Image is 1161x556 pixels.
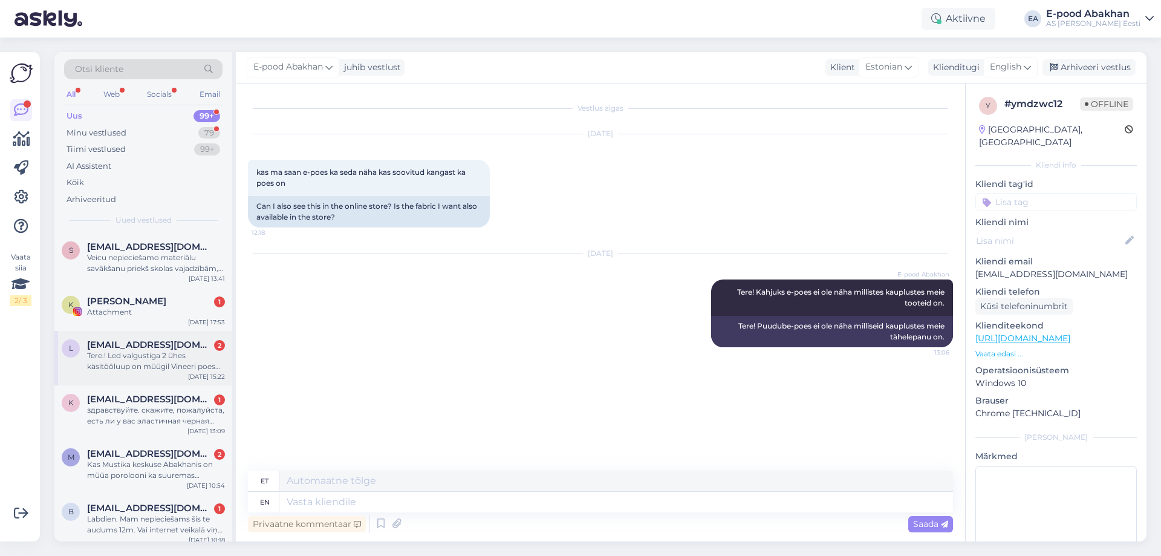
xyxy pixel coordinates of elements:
div: Kas Mustika keskuse Abakhanis on müüa porolooni ka suuremas mõõdus kui tooli põhjad? [87,459,225,481]
div: 2 / 3 [10,295,31,306]
div: Minu vestlused [67,127,126,139]
span: E-pood Abakhan [897,270,949,279]
div: [DATE] 17:53 [188,318,225,327]
p: Windows 10 [975,377,1137,390]
div: EA [1024,10,1041,27]
span: Otsi kliente [75,63,123,76]
div: 99+ [194,143,220,155]
div: AI Assistent [67,160,111,172]
span: m [68,453,74,462]
div: Socials [145,87,174,102]
p: Kliendi nimi [975,216,1137,229]
div: Küsi telefoninumbrit [975,298,1073,315]
span: Katrina Randma [87,296,166,307]
div: 2 [214,449,225,460]
p: Chrome [TECHNICAL_ID] [975,407,1137,420]
div: 1 [214,296,225,307]
div: 79 [198,127,220,139]
div: Vestlus algas [248,103,953,114]
p: Kliendi telefon [975,286,1137,298]
div: Can I also see this in the online store? Is the fabric I want also available in the store? [248,196,490,227]
div: [DATE] 15:22 [188,372,225,381]
p: Operatsioonisüsteem [975,364,1137,377]
span: Tere! Kahjuks e-poes ei ole näha millistes kauplustes meie tooteid on. [737,287,946,307]
div: Labdien. Mam nepieciešams šis te audums 12m. Vai internet veikalā viņš ir pieejams? [87,514,225,535]
p: Klienditeekond [975,319,1137,332]
div: [DATE] 13:41 [189,274,225,283]
div: Privaatne kommentaar [248,516,366,532]
span: English [990,61,1021,74]
p: Märkmed [975,450,1137,463]
div: et [261,471,268,491]
div: Vaata siia [10,252,31,306]
span: baibamatis@gmail.com [87,503,213,514]
div: Tere! Puudube-poes ei ole näha milliseid kauplustes meie tähelepanu on. [711,316,953,347]
p: Vaata edasi ... [975,348,1137,359]
div: Arhiveeritud [67,194,116,206]
span: Offline [1080,97,1133,111]
div: 1 [214,394,225,405]
div: [DATE] 13:09 [187,427,225,436]
div: 99+ [193,110,220,122]
span: Uued vestlused [115,215,172,226]
div: 2 [214,340,225,351]
p: Brauser [975,394,1137,407]
div: Aktiivne [922,8,995,30]
span: l [69,344,73,353]
div: Klienditugi [928,61,980,74]
div: Arhiveeri vestlus [1042,59,1136,76]
p: Kliendi email [975,255,1137,268]
span: mariliisrohusaar@gmail.com [87,448,213,459]
div: Kliendi info [975,160,1137,171]
div: Kõik [67,177,84,189]
div: [DATE] [248,248,953,259]
div: juhib vestlust [339,61,401,74]
div: Tiimi vestlused [67,143,126,155]
div: Web [101,87,122,102]
span: s [69,246,73,255]
div: 1 [214,503,225,514]
span: ksyuksyu7777@gmail.com [87,394,213,405]
input: Lisa nimi [976,234,1123,247]
div: # ymdzwc12 [1004,97,1080,111]
span: Estonian [865,61,902,74]
div: [PERSON_NAME] [975,432,1137,443]
span: K [68,300,74,309]
div: E-pood Abakhan [1046,9,1140,19]
span: y [986,101,990,110]
a: E-pood AbakhanAS [PERSON_NAME] Eesti [1046,9,1154,28]
span: Saada [913,518,948,529]
span: b [68,507,74,516]
div: Email [197,87,223,102]
a: [URL][DOMAIN_NAME] [975,333,1070,344]
span: kas ma saan e-poes ka seda näha kas soovitud kangast ka poes on [256,168,467,188]
p: Kliendi tag'id [975,178,1137,191]
div: здравствуйте. скажите, пожалуйста, есть ли у вас эластичная черная подкладочная ткань с вискозой ... [87,405,225,427]
div: AS [PERSON_NAME] Eesti [1046,19,1140,28]
div: [DATE] 10:54 [187,481,225,490]
div: en [260,492,270,512]
div: Klient [825,61,855,74]
p: [EMAIL_ADDRESS][DOMAIN_NAME] [975,268,1137,281]
span: smaragts9@inbox.lv [87,241,213,252]
span: llepp85@gmail.com [87,339,213,350]
span: k [68,398,74,407]
input: Lisa tag [975,193,1137,211]
span: E-pood Abakhan [253,61,323,74]
div: [GEOGRAPHIC_DATA], [GEOGRAPHIC_DATA] [979,123,1125,149]
div: Uus [67,110,82,122]
span: 13:06 [904,348,949,357]
div: [DATE] 10:18 [189,535,225,545]
div: Attachment [87,307,225,318]
div: Tere.! Led valgustiga 2 ühes käsitööluup on müügil Vineeri poes või kus poes oleks see saadaval? [87,350,225,372]
div: Veicu nepieciešamo materiālu savākšanu priekš skolas vajadzībām, būs vajadzīga pavadzīme Rīgas 86... [87,252,225,274]
img: Askly Logo [10,62,33,85]
div: [DATE] [248,128,953,139]
div: All [64,87,78,102]
span: 12:18 [252,228,297,237]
